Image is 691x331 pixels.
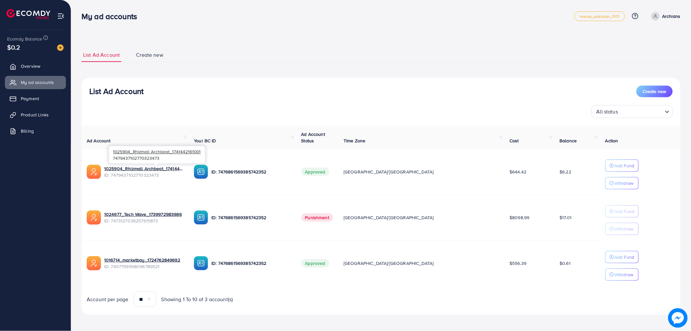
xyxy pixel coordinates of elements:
[104,218,183,224] span: ID: 7473127036257615873
[5,60,66,73] a: Overview
[104,211,183,218] a: 1024977_Tech Wave_1739972983986
[605,268,639,281] button: Withdraw
[87,256,101,270] img: ic-ads-acc.e4c84228.svg
[615,253,634,261] p: Add Fund
[104,165,183,172] a: 1025904_Rhizmall Archbeat_1741442161001
[194,210,208,225] img: ic-ba-acc.ded83a64.svg
[6,9,50,19] img: logo
[580,14,620,18] span: metap_pakistan_001
[605,160,639,172] button: Add Fund
[615,271,634,278] p: Withdraw
[194,137,216,144] span: Your BC ID
[344,260,434,266] span: [GEOGRAPHIC_DATA]/[GEOGRAPHIC_DATA]
[87,165,101,179] img: ic-ads-acc.e4c84228.svg
[615,225,634,233] p: Withdraw
[211,214,291,221] p: ID: 7476861569385742352
[560,137,577,144] span: Balance
[109,146,205,163] div: 7479437102770323473
[510,169,527,175] span: $644.42
[560,169,572,175] span: $6.22
[301,259,329,267] span: Approved
[87,137,111,144] span: Ad Account
[605,137,618,144] span: Action
[560,214,572,221] span: $17.01
[21,112,49,118] span: Product Links
[89,87,144,96] h3: List Ad Account
[5,108,66,121] a: Product Links
[344,214,434,221] span: [GEOGRAPHIC_DATA]/[GEOGRAPHIC_DATA]
[615,179,634,187] p: Withdraw
[211,168,291,176] p: ID: 7476861569385742352
[7,36,42,42] span: Ecomdy Balance
[57,12,65,20] img: menu
[615,162,634,170] p: Add Fund
[615,207,634,215] p: Add Fund
[510,260,527,266] span: $556.39
[605,251,639,263] button: Add Fund
[301,131,325,144] span: Ad Account Status
[301,168,329,176] span: Approved
[57,44,64,51] img: image
[104,263,183,270] span: ID: 7407799958096789521
[592,105,673,118] div: Search for option
[574,11,625,21] a: metap_pakistan_001
[595,107,620,116] span: All status
[194,165,208,179] img: ic-ba-acc.ded83a64.svg
[301,213,333,222] span: Punishment
[21,128,34,134] span: Billing
[21,63,40,69] span: Overview
[605,223,639,235] button: Withdraw
[113,148,201,155] span: 1025904_Rhizmall Archbeat_1741442161001
[510,137,519,144] span: Cost
[620,106,662,116] input: Search for option
[560,260,571,266] span: $0.61
[161,296,233,303] span: Showing 1 To 10 of 3 account(s)
[344,169,434,175] span: [GEOGRAPHIC_DATA]/[GEOGRAPHIC_DATA]
[5,124,66,137] a: Billing
[87,210,101,225] img: ic-ads-acc.e4c84228.svg
[104,257,183,270] div: <span class='underline'>1016714_marketbay_1724762849692</span></br>7407799958096789521
[21,79,54,86] span: My ad accounts
[605,205,639,218] button: Add Fund
[87,296,129,303] span: Account per page
[82,12,142,21] h3: My ad accounts
[104,211,183,224] div: <span class='underline'>1024977_Tech Wave_1739972983986</span></br>7473127036257615873
[5,76,66,89] a: My ad accounts
[5,92,66,105] a: Payment
[344,137,365,144] span: Time Zone
[136,51,163,59] span: Create new
[643,88,666,95] span: Create new
[104,172,183,178] span: ID: 7479437102770323473
[7,42,20,52] span: $0.2
[83,51,120,59] span: List Ad Account
[605,177,639,189] button: Withdraw
[211,259,291,267] p: ID: 7476861569385742352
[649,12,681,20] a: Archians
[21,95,39,102] span: Payment
[510,214,530,221] span: $8098.99
[662,12,681,20] p: Archians
[194,256,208,270] img: ic-ba-acc.ded83a64.svg
[104,257,183,263] a: 1016714_marketbay_1724762849692
[636,86,673,97] button: Create new
[668,308,688,328] img: image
